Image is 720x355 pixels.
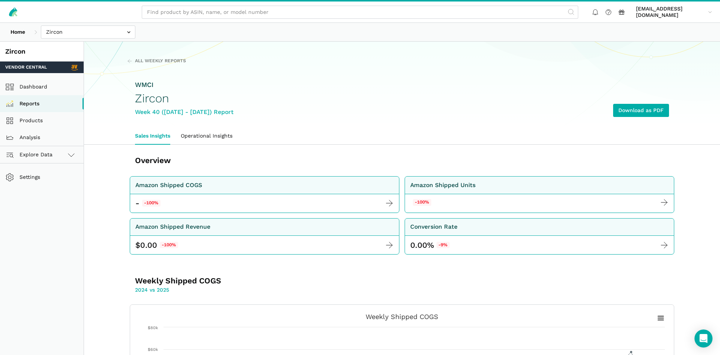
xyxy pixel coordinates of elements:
[5,25,30,39] a: Home
[633,4,715,20] a: [EMAIL_ADDRESS][DOMAIN_NAME]
[130,127,175,145] a: Sales Insights
[636,6,705,19] span: [EMAIL_ADDRESS][DOMAIN_NAME]
[135,155,354,166] h3: Overview
[135,240,140,250] span: $
[436,242,450,249] span: -9%
[160,242,178,249] span: -100%
[175,127,238,145] a: Operational Insights
[135,276,354,286] h3: Weekly Shipped COGS
[148,347,158,352] text: $60k
[135,286,354,294] p: 2024 vs 2025
[135,92,234,105] h1: Zircon
[8,150,52,159] span: Explore Data
[405,218,674,255] a: Conversion Rate 0.00%-9%
[130,218,399,255] a: Amazon Shipped Revenue $ 0.00 -100%
[127,58,186,64] a: All Weekly Reports
[140,240,157,250] span: 0.00
[694,330,712,348] div: Open Intercom Messenger
[135,181,202,190] div: Amazon Shipped COGS
[135,108,234,117] div: Week 40 ([DATE] - [DATE]) Report
[135,198,160,208] div: -
[405,176,674,213] a: Amazon Shipped Units -100%
[135,222,210,232] div: Amazon Shipped Revenue
[410,222,457,232] div: Conversion Rate
[41,25,135,39] input: Zircon
[613,104,669,117] a: Download as PDF
[135,80,234,90] div: WMCI
[142,200,160,207] span: -100%
[366,313,438,321] tspan: Weekly Shipped COGS
[130,176,399,213] a: Amazon Shipped COGS --100%
[135,58,186,64] span: All Weekly Reports
[410,181,475,190] div: Amazon Shipped Units
[413,199,431,206] span: -100%
[410,240,450,250] div: 0.00%
[5,64,47,71] span: Vendor Central
[148,325,158,330] text: $80k
[5,47,78,56] div: Zircon
[142,6,578,19] input: Find product by ASIN, name, or model number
